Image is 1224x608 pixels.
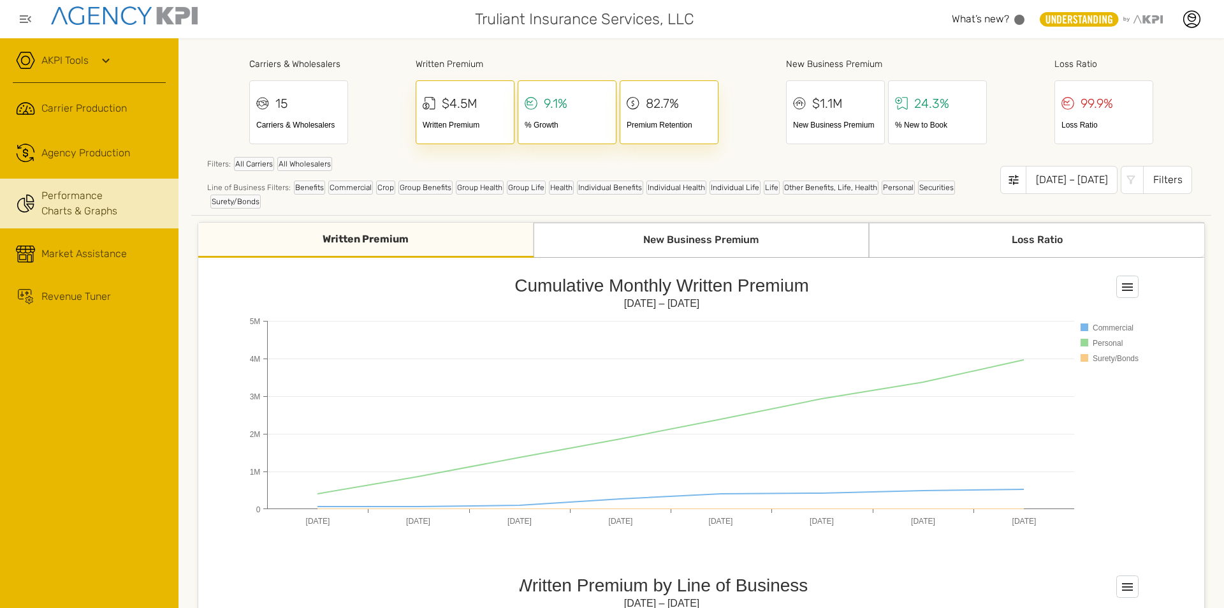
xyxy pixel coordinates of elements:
[250,355,261,364] text: 4M
[507,517,532,526] text: [DATE]
[1093,323,1133,332] text: Commercial
[275,94,288,113] div: 15
[234,157,274,171] div: All Carriers
[256,505,261,514] text: 0
[1061,119,1146,131] div: Loss Ratio
[516,575,808,595] text: Written Premium by Line of Business
[51,6,198,25] img: agencykpi-logo-550x69-2d9e3fa8.png
[1093,354,1139,363] text: Surety/Bonds
[294,181,325,195] div: Benefits
[1143,166,1192,194] div: Filters
[514,276,809,295] text: Cumulative Monthly Written Premium
[764,181,780,195] div: Life
[250,468,261,477] text: 1M
[710,181,761,195] div: Individual Life
[1121,166,1192,194] button: Filters
[1012,517,1037,526] text: [DATE]
[198,223,534,258] div: Written Premium
[544,94,567,113] div: 9.1%
[646,94,679,113] div: 82.7%
[812,94,843,113] div: $1.1M
[534,223,869,258] div: New Business Premium
[1081,94,1113,113] div: 99.9%
[952,13,1009,25] span: What’s new?
[328,181,373,195] div: Commercial
[41,289,111,304] div: Revenue Tuner
[250,392,261,401] text: 3M
[793,119,878,131] div: New Business Premium
[406,517,430,526] text: [DATE]
[609,517,633,526] text: [DATE]
[41,246,127,262] div: Market Assistance
[41,101,127,116] span: Carrier Production
[398,181,453,195] div: Group Benefits
[207,181,1000,209] div: Line of Business Filters:
[911,517,935,526] text: [DATE]
[918,181,955,195] div: Securities
[882,181,915,195] div: Personal
[306,517,330,526] text: [DATE]
[810,517,834,526] text: [DATE]
[895,119,980,131] div: % New to Book
[475,8,694,31] span: Truliant Insurance Services, LLC
[442,94,477,113] div: $4.5M
[376,181,395,195] div: Crop
[1000,166,1118,194] button: [DATE] – [DATE]
[627,119,711,131] div: Premium Retention
[709,517,733,526] text: [DATE]
[416,57,718,71] div: Written Premium
[914,94,949,113] div: 24.3%
[525,119,609,131] div: % Growth
[869,223,1204,258] div: Loss Ratio
[249,57,348,71] div: Carriers & Wholesalers
[250,317,261,326] text: 5M
[277,157,332,171] div: All Wholesalers
[41,145,130,161] span: Agency Production
[256,119,341,131] div: Carriers & Wholesalers
[577,181,643,195] div: Individual Benefits
[549,181,574,195] div: Health
[1054,57,1153,71] div: Loss Ratio
[41,53,89,68] a: AKPI Tools
[507,181,546,195] div: Group Life
[786,57,987,71] div: New Business Premium
[423,119,507,131] div: Written Premium
[456,181,504,195] div: Group Health
[1026,166,1118,194] div: [DATE] – [DATE]
[624,298,700,309] text: [DATE] – [DATE]
[210,195,261,209] div: Surety/Bonds
[646,181,706,195] div: Individual Health
[207,157,1000,177] div: Filters:
[250,430,261,439] text: 2M
[783,181,878,195] div: Other Benefits, Life, Health
[1093,339,1123,348] text: Personal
